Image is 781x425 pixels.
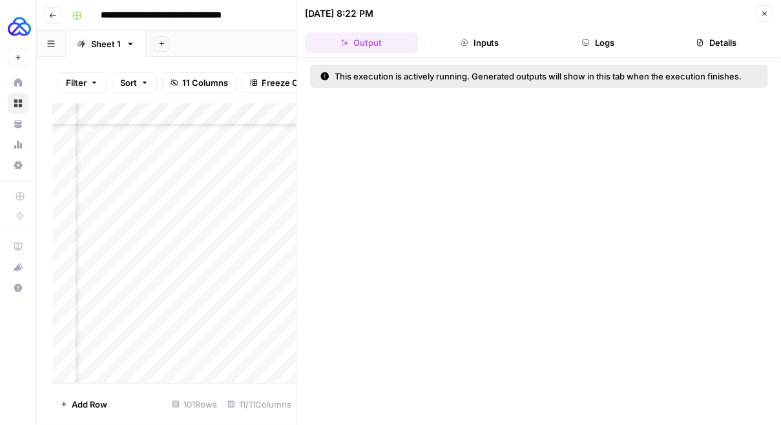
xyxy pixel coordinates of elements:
button: Details [660,32,773,53]
button: Logs [542,32,655,53]
a: Home [8,72,28,93]
div: What's new? [8,258,28,277]
button: Freeze Columns [242,72,337,93]
div: 11/11 Columns [222,394,297,415]
a: Settings [8,155,28,176]
button: Filter [57,72,107,93]
a: Sheet 1 [66,31,146,57]
span: 11 Columns [182,76,228,89]
a: Usage [8,134,28,155]
button: 11 Columns [162,72,236,93]
button: Workspace: AUQ [8,10,28,43]
div: This execution is actively running. Generated outputs will show in this tab when the execution fi... [320,70,750,83]
button: Sort [112,72,157,93]
span: Add Row [72,398,107,411]
button: Add Row [52,394,115,415]
img: AUQ Logo [8,15,31,38]
a: AirOps Academy [8,236,28,257]
button: Inputs [423,32,536,53]
div: [DATE] 8:22 PM [305,7,373,20]
span: Sort [120,76,137,89]
button: Help + Support [8,278,28,298]
span: Freeze Columns [262,76,328,89]
button: Output [305,32,418,53]
a: Your Data [8,114,28,134]
button: What's new? [8,257,28,278]
div: 101 Rows [167,394,222,415]
a: Browse [8,93,28,114]
div: Sheet 1 [91,37,121,50]
span: Filter [66,76,87,89]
